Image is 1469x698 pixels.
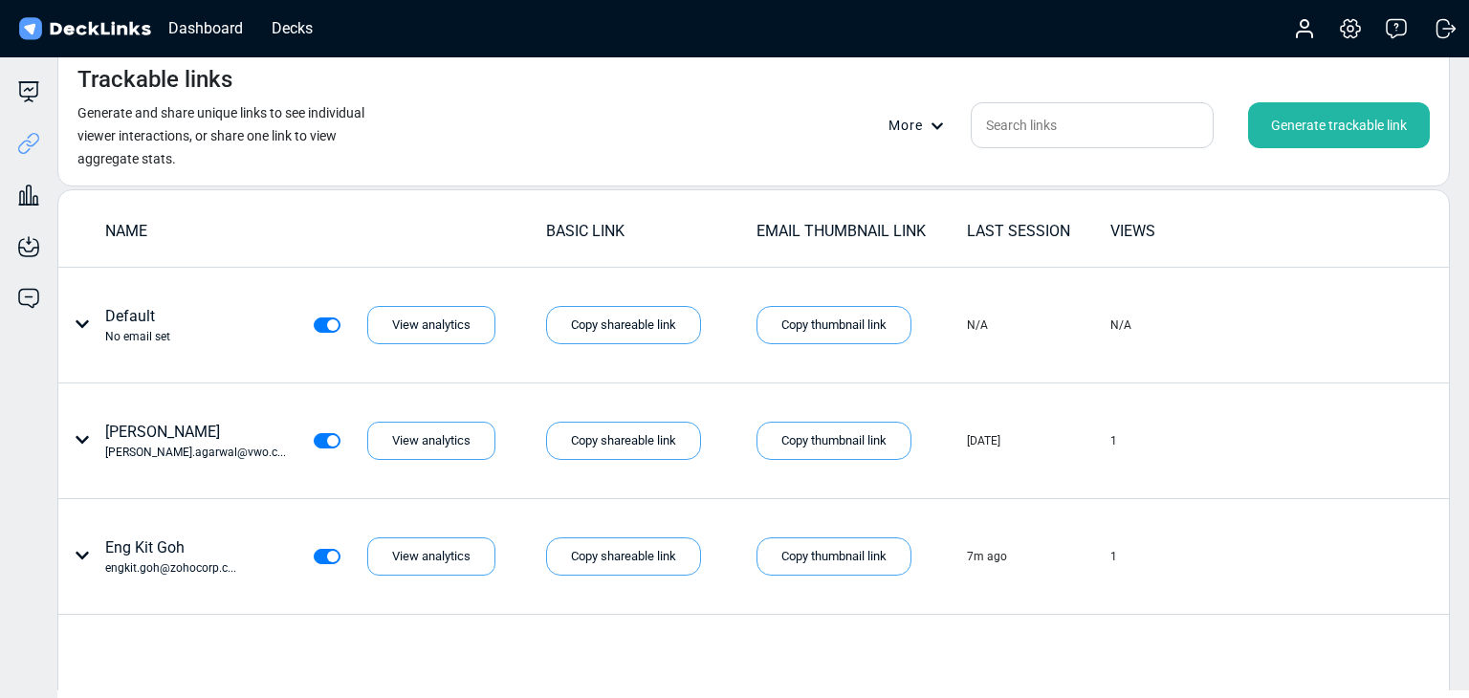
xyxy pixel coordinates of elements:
[105,220,544,243] div: NAME
[159,16,252,40] div: Dashboard
[545,219,756,252] td: BASIC LINK
[77,105,364,166] small: Generate and share unique links to see individual viewer interactions, or share one link to view ...
[967,548,1007,565] div: 7m ago
[367,306,495,344] div: View analytics
[888,116,955,136] div: More
[1110,548,1117,565] div: 1
[367,537,495,576] div: View analytics
[971,102,1214,148] input: Search links
[1248,102,1430,148] div: Generate trackable link
[105,305,170,345] div: Default
[756,219,966,252] td: EMAIL THUMBNAIL LINK
[546,306,701,344] div: Copy shareable link
[105,444,286,461] div: [PERSON_NAME].agarwal@vwo.c...
[967,316,988,334] div: N/A
[967,432,1000,449] div: [DATE]
[105,328,170,345] div: No email set
[367,422,495,460] div: View analytics
[105,421,286,461] div: [PERSON_NAME]
[15,15,154,43] img: DeckLinks
[546,422,701,460] div: Copy shareable link
[756,306,911,344] div: Copy thumbnail link
[105,536,236,577] div: Eng Kit Goh
[546,537,701,576] div: Copy shareable link
[1110,432,1117,449] div: 1
[967,220,1108,243] div: LAST SESSION
[105,559,236,577] div: engkit.goh@zohocorp.c...
[77,66,232,94] h4: Trackable links
[756,537,911,576] div: Copy thumbnail link
[1110,316,1131,334] div: N/A
[756,422,911,460] div: Copy thumbnail link
[1110,220,1252,243] div: VIEWS
[262,16,322,40] div: Decks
